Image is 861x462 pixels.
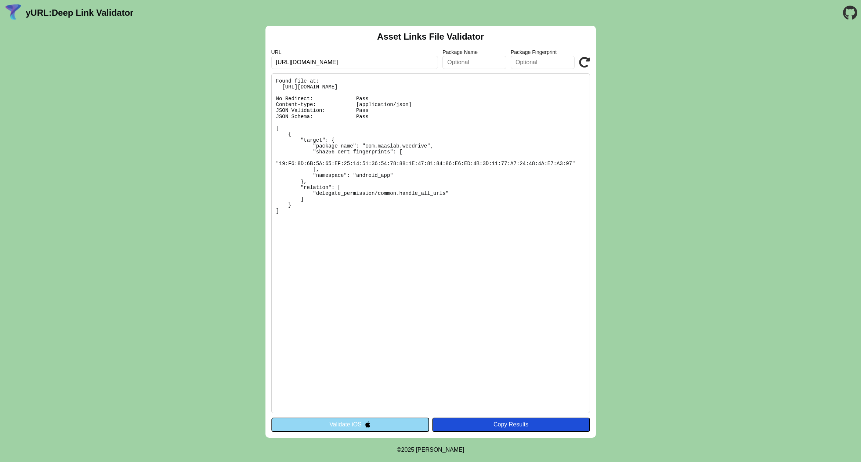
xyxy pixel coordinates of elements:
a: yURL:Deep Link Validator [26,8,133,18]
img: appleIcon.svg [365,421,371,428]
label: URL [271,49,438,55]
label: Package Fingerprint [511,49,575,55]
pre: Found file at: [URL][DOMAIN_NAME] No Redirect: Pass Content-type: [application/json] JSON Validat... [271,73,590,413]
button: Copy Results [432,418,590,432]
span: 2025 [401,447,415,453]
h2: Asset Links File Validator [377,32,484,42]
label: Package Name [442,49,506,55]
footer: © [397,438,464,462]
div: Copy Results [436,421,586,428]
a: Michael Ibragimchayev's Personal Site [416,447,464,453]
img: yURL Logo [4,3,23,22]
input: Optional [511,56,575,69]
input: Optional [442,56,506,69]
input: Required [271,56,438,69]
button: Validate iOS [271,418,429,432]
